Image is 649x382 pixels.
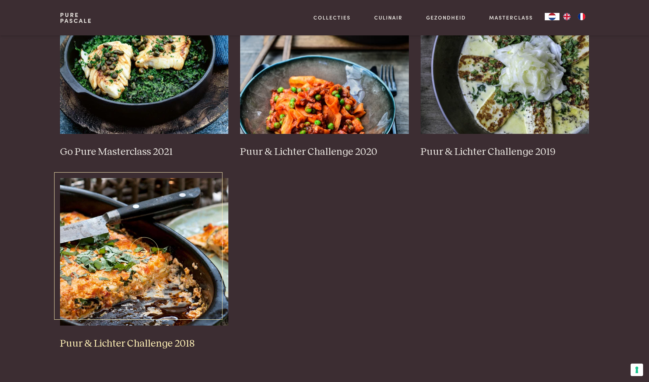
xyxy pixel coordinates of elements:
button: Uw voorkeuren voor toestemming voor trackingtechnologieën [631,364,643,376]
h3: Puur & Lichter Challenge 2020 [240,146,409,159]
ul: Language list [559,13,589,20]
a: PurePascale [60,12,92,24]
img: Puur &#038; Lichter Challenge 2018 [60,178,229,326]
div: Language [545,13,559,20]
h3: Puur & Lichter Challenge 2019 [421,146,589,159]
a: Masterclass [489,14,533,21]
a: Collecties [313,14,351,21]
a: NL [545,13,559,20]
h3: Go Pure Masterclass 2021 [60,146,229,159]
a: FR [574,13,589,20]
a: Gezondheid [426,14,466,21]
a: Puur &#038; Lichter Challenge 2018 Puur & Lichter Challenge 2018 [60,178,229,350]
aside: Language selected: Nederlands [545,13,589,20]
h3: Puur & Lichter Challenge 2018 [60,337,229,350]
a: EN [559,13,574,20]
a: Culinair [374,14,403,21]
